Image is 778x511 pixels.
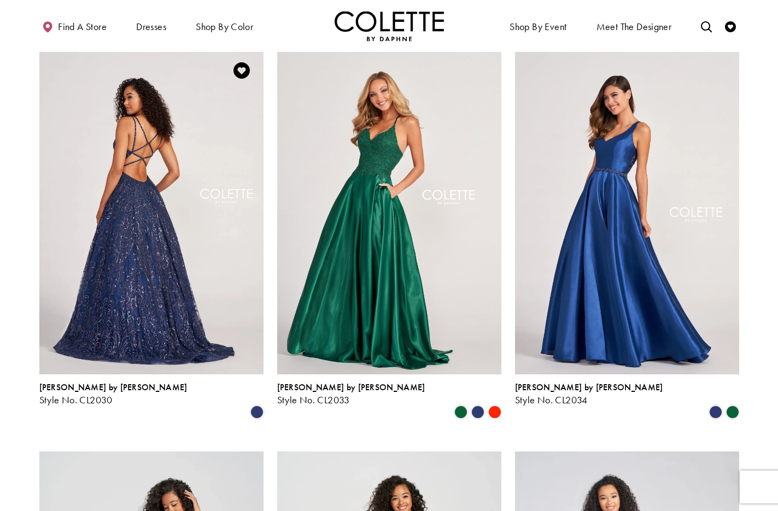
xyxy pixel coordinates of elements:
[277,383,425,406] div: Colette by Daphne Style No. CL2033
[136,21,166,32] span: Dresses
[335,11,444,41] img: Colette by Daphne
[39,383,188,406] div: Colette by Daphne Style No. CL2030
[709,406,722,419] i: Navy Blue
[277,393,350,406] span: Style No. CL2033
[39,393,113,406] span: Style No. CL2030
[230,59,253,82] a: Add to Wishlist
[133,11,169,41] span: Dresses
[726,406,739,419] i: Hunter
[454,406,467,419] i: Hunter
[39,11,109,41] a: Find a store
[722,11,739,41] a: Check Wishlist
[515,383,663,406] div: Colette by Daphne Style No. CL2034
[277,49,501,374] a: Visit Colette by Daphne Style No. CL2033 Page
[698,11,715,41] a: Toggle search
[507,11,569,41] span: Shop By Event
[515,393,588,406] span: Style No. CL2034
[515,381,663,393] span: [PERSON_NAME] by [PERSON_NAME]
[594,11,675,41] a: Meet the designer
[277,381,425,393] span: [PERSON_NAME] by [PERSON_NAME]
[39,381,188,393] span: [PERSON_NAME] by [PERSON_NAME]
[335,11,444,41] a: Visit Home Page
[58,21,107,32] span: Find a store
[515,49,739,374] a: Visit Colette by Daphne Style No. CL2034 Page
[596,21,672,32] span: Meet the designer
[250,406,264,419] i: Navy Blue
[510,21,566,32] span: Shop By Event
[471,406,484,419] i: Navy Blue
[39,49,264,374] a: Visit Colette by Daphne Style No. CL2030 Page
[488,406,501,419] i: Scarlet
[193,11,256,41] span: Shop by color
[196,21,253,32] span: Shop by color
